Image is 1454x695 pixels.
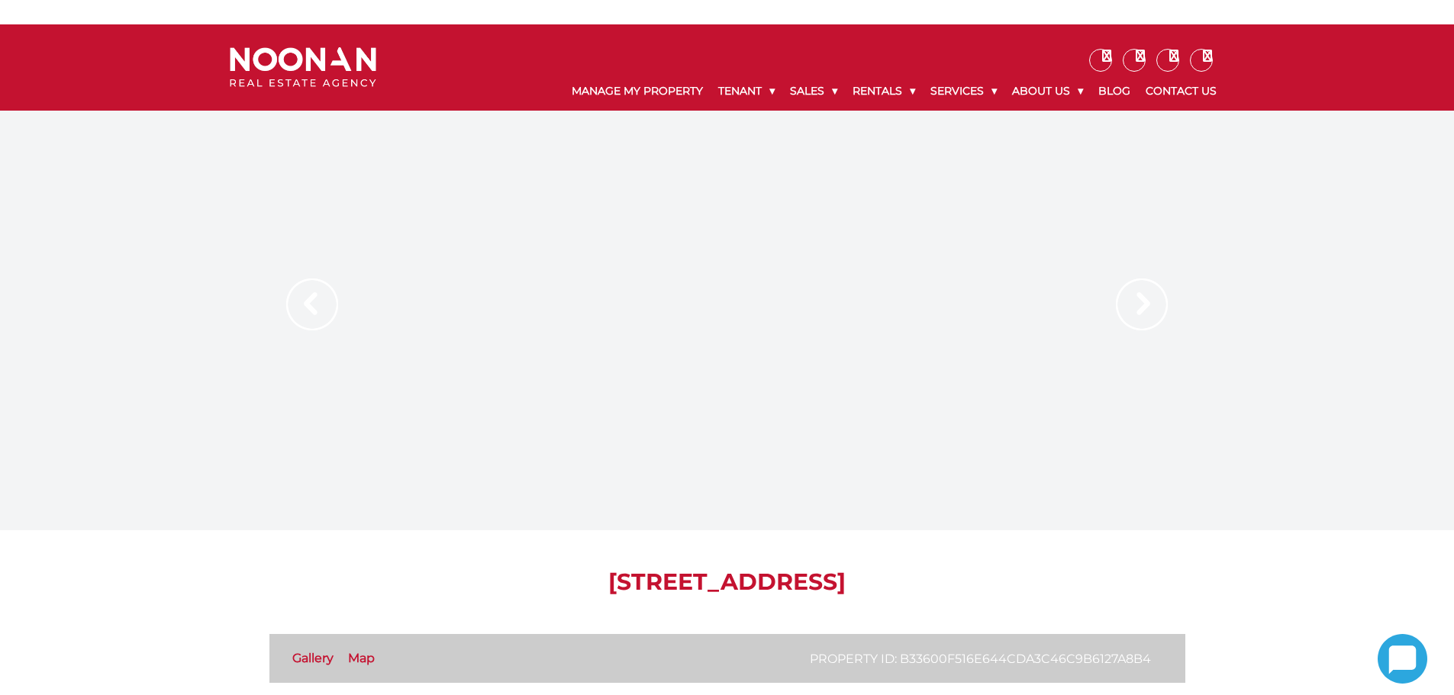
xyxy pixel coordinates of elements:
img: Arrow slider [1116,278,1168,330]
a: Contact Us [1138,72,1224,111]
a: Sales [782,72,845,111]
a: About Us [1004,72,1091,111]
img: Arrow slider [286,278,338,330]
a: Rentals [845,72,923,111]
p: Property ID: b33600f516e644cda3c46c9b6127a8b4 [810,649,1151,668]
a: Gallery [292,651,334,665]
h1: [STREET_ADDRESS] [269,568,1185,596]
a: Manage My Property [564,72,711,111]
a: Map [348,651,375,665]
img: Noonan Real Estate Agency [230,47,376,88]
a: Services [923,72,1004,111]
a: Blog [1091,72,1138,111]
a: Tenant [711,72,782,111]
